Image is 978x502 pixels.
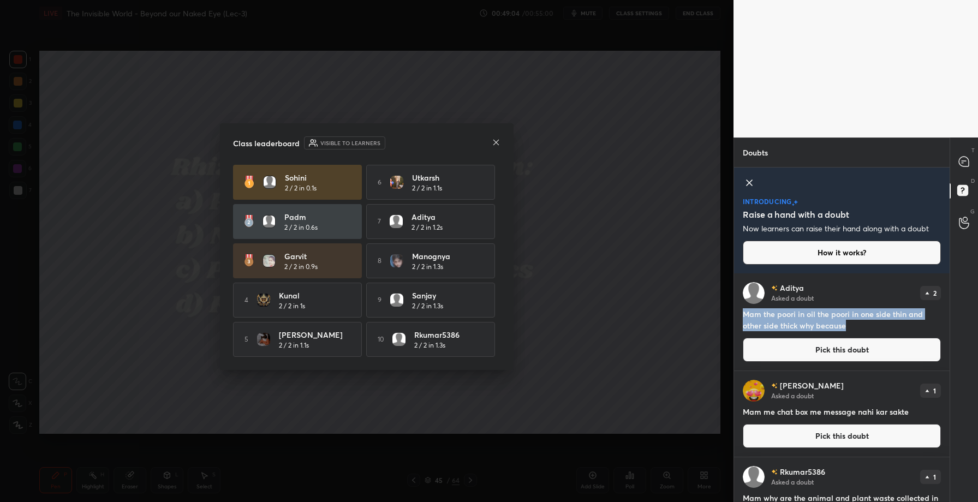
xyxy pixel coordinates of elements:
img: large-star.026637fe.svg [794,200,798,205]
img: no-rating-badge.077c3623.svg [771,285,778,291]
p: Asked a doubt [771,391,814,400]
h5: 9 [378,295,381,305]
img: default.png [390,294,403,307]
p: Aditya [780,284,804,292]
img: rank-3.169bc593.svg [244,254,254,267]
p: 1 [933,474,936,480]
p: Asked a doubt [771,477,814,486]
h5: 7 [378,217,381,226]
h6: Visible to learners [320,139,380,147]
h5: 2 / 2 in 1.3s [412,301,443,311]
img: rank-2.3a33aca6.svg [244,215,254,228]
button: How it works? [743,241,941,265]
img: 8c9c829329bb4c38a35e1d45969df277.jpg [390,176,403,189]
img: rank-1.ed6cb560.svg [244,176,254,189]
h4: Class leaderboard [233,138,300,149]
img: default.png [390,215,403,228]
h4: Mam the poori in oil the poori in one side thin and other side thick why because [743,308,941,331]
h5: 2 / 2 in 1.3s [412,262,443,272]
img: no-rating-badge.077c3623.svg [771,469,778,475]
h5: Raise a hand with a doubt [743,208,849,221]
h4: Kunal [279,290,347,301]
img: e63ea5243b1e4a50a2be97263895317a.jpg [257,294,270,307]
h5: 2 / 2 in 1.3s [414,340,445,350]
p: 1 [933,387,936,394]
h4: rkumar5386 [414,329,482,340]
img: default.png [743,466,765,488]
h5: 2 / 2 in 1.2s [412,223,443,232]
h5: 2 / 2 in 1.1s [279,340,309,350]
img: small-star.76a44327.svg [792,203,795,206]
h5: 6 [378,177,381,187]
img: default.png [392,333,405,346]
img: default.png [263,176,276,189]
img: 227a87b5894e4e1b9eba7d646fe9cf40.jpg [390,254,403,267]
p: Now learners can raise their hand along with a doubt [743,223,929,234]
h5: 8 [378,256,381,266]
p: 2 [933,290,937,296]
h4: Manognya [412,250,480,262]
p: Asked a doubt [771,294,814,302]
h4: Garvit [284,250,352,262]
img: 2f71f19c917e49869fdc0d6a1dce6b80.jpg [743,380,765,402]
img: e35f31e61544412f9e446b98ea258c90.jpg [263,254,276,267]
h4: [PERSON_NAME] [279,329,347,340]
button: Pick this doubt [743,424,941,448]
h5: 2 / 2 in 1.1s [412,183,442,193]
h5: 2 / 2 in 0.1s [285,183,317,193]
p: D [971,177,975,185]
h5: 2 / 2 in 0.6s [284,223,318,232]
h5: 4 [244,295,248,305]
h4: Sohini [285,172,353,183]
h5: 5 [244,334,248,344]
p: [PERSON_NAME] [780,381,844,390]
div: grid [734,273,950,501]
p: Doubts [734,138,777,167]
p: Rkumar5386 [780,468,825,476]
p: introducing [743,198,792,205]
p: T [971,146,975,154]
img: de6c0386be3143dfa64331ce4530e0c8.jpg [257,333,270,346]
h4: Utkarsh [412,172,480,183]
img: default.png [743,282,765,304]
h4: Mam me chat box me message nahi kar sakte [743,406,941,417]
button: Pick this doubt [743,338,941,362]
img: no-rating-badge.077c3623.svg [771,383,778,389]
h4: aditya [412,211,479,223]
h5: 10 [378,334,384,344]
img: default.png [263,215,276,228]
h5: 2 / 2 in 0.9s [284,262,318,272]
h5: 2 / 2 in 1s [279,301,305,311]
h4: Sanjay [412,290,480,301]
h4: Padm [284,211,352,223]
p: G [970,207,975,216]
